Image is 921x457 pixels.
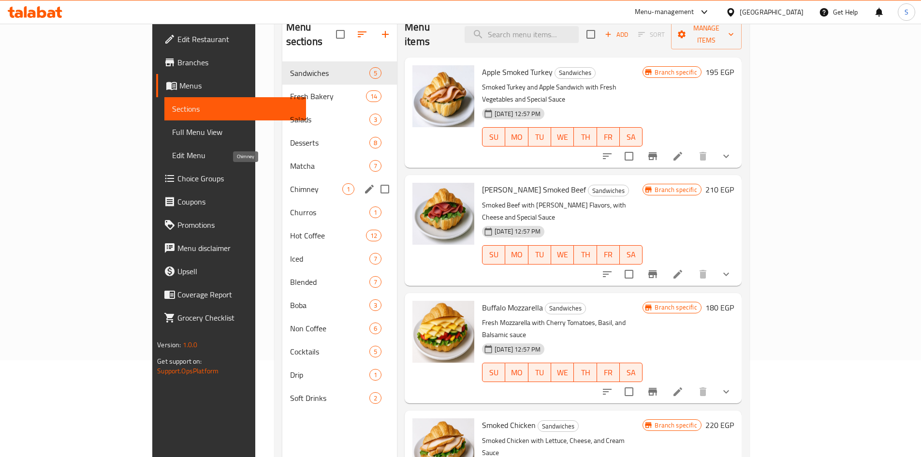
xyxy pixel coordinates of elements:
span: WE [555,366,570,380]
button: SU [482,245,505,265]
h6: 195 EGP [705,65,734,79]
div: Hot Coffee [290,230,366,241]
span: 14 [366,92,381,101]
a: Coverage Report [156,283,306,306]
button: sort-choices [596,380,619,403]
span: Soft Drinks [290,392,369,404]
span: 8 [370,138,381,147]
span: Sort sections [351,23,374,46]
div: Non Coffee6 [282,317,397,340]
button: FR [597,127,620,147]
button: Manage items [671,19,742,49]
span: Sandwiches [588,185,629,196]
button: show more [715,145,738,168]
span: Select section first [632,27,671,42]
div: Sandwiches5 [282,61,397,85]
button: SU [482,127,505,147]
div: Cocktails5 [282,340,397,363]
span: Edit Restaurant [177,33,298,45]
span: Sandwiches [538,421,578,432]
span: Branch specific [651,68,701,77]
a: Edit menu item [672,268,684,280]
svg: Show Choices [720,150,732,162]
span: WE [555,130,570,144]
div: Iced [290,253,369,265]
span: 5 [370,69,381,78]
span: Non Coffee [290,323,369,334]
span: Desserts [290,137,369,148]
a: Choice Groups [156,167,306,190]
span: Select to update [619,264,639,284]
span: SU [486,366,501,380]
a: Grocery Checklist [156,306,306,329]
span: 5 [370,347,381,356]
div: Soft Drinks2 [282,386,397,410]
h6: 220 EGP [705,418,734,432]
button: FR [597,245,620,265]
div: items [342,183,354,195]
button: TU [528,245,551,265]
span: SA [624,366,639,380]
span: Coverage Report [177,289,298,300]
span: Version: [157,339,181,351]
div: Salads3 [282,108,397,131]
span: 6 [370,324,381,333]
span: TU [532,130,547,144]
div: items [369,299,381,311]
span: Branch specific [651,303,701,312]
button: Add section [374,23,397,46]
input: search [465,26,579,43]
nav: Menu sections [282,58,397,413]
button: MO [505,363,528,382]
span: 3 [370,115,381,124]
img: Berry Smoked Beef [412,183,474,245]
a: Full Menu View [164,120,306,144]
button: sort-choices [596,145,619,168]
span: TU [532,366,547,380]
span: Select to update [619,382,639,402]
span: Full Menu View [172,126,298,138]
button: delete [691,145,715,168]
a: Sections [164,97,306,120]
span: SU [486,248,501,262]
button: TU [528,363,551,382]
span: TH [578,366,593,380]
span: Fresh Bakery [290,90,366,102]
span: FR [601,248,616,262]
span: [DATE] 12:57 PM [491,345,544,354]
h6: 210 EGP [705,183,734,196]
svg: Show Choices [720,268,732,280]
span: 1 [370,208,381,217]
div: [GEOGRAPHIC_DATA] [740,7,804,17]
a: Promotions [156,213,306,236]
span: Boba [290,299,369,311]
span: Chimney [290,183,342,195]
a: Support.OpsPlatform [157,365,219,377]
span: [PERSON_NAME] Smoked Beef [482,182,586,197]
button: sort-choices [596,263,619,286]
span: Select all sections [330,24,351,44]
img: Buffalo Mozzarella [412,301,474,363]
a: Edit Restaurant [156,28,306,51]
span: Menu disclaimer [177,242,298,254]
span: [DATE] 12:57 PM [491,227,544,236]
span: [DATE] 12:57 PM [491,109,544,118]
span: Churros [290,206,369,218]
span: TU [532,248,547,262]
span: Upsell [177,265,298,277]
span: Coupons [177,196,298,207]
span: Choice Groups [177,173,298,184]
button: MO [505,127,528,147]
span: Add [603,29,629,40]
span: TH [578,130,593,144]
span: FR [601,130,616,144]
button: TU [528,127,551,147]
button: Branch-specific-item [641,380,664,403]
div: items [369,160,381,172]
div: Fresh Bakery14 [282,85,397,108]
div: Cocktails [290,346,369,357]
button: delete [691,263,715,286]
a: Edit menu item [672,150,684,162]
